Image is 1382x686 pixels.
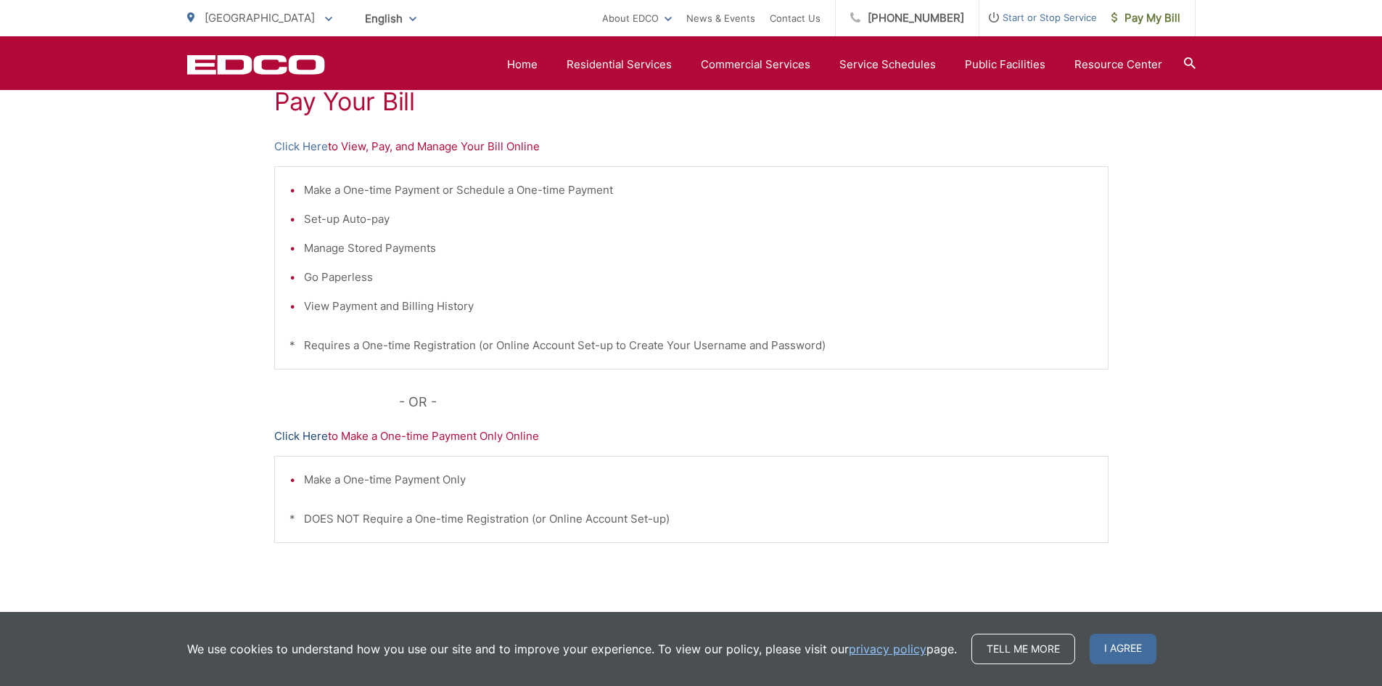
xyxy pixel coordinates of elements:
[354,6,427,31] span: English
[770,9,820,27] a: Contact Us
[274,428,1109,445] p: to Make a One-time Payment Only Online
[602,9,672,27] a: About EDCO
[701,56,810,73] a: Commercial Services
[686,9,755,27] a: News & Events
[567,56,672,73] a: Residential Services
[274,87,1109,116] h1: Pay Your Bill
[304,269,1093,286] li: Go Paperless
[839,56,936,73] a: Service Schedules
[289,510,1093,528] p: * DOES NOT Require a One-time Registration (or Online Account Set-up)
[304,298,1093,315] li: View Payment and Billing History
[205,11,315,25] span: [GEOGRAPHIC_DATA]
[187,54,325,75] a: EDCD logo. Return to the homepage.
[849,640,926,658] a: privacy policy
[399,391,1109,413] p: - OR -
[274,138,328,155] a: Click Here
[971,634,1075,664] a: Tell me more
[1090,634,1156,664] span: I agree
[274,428,328,445] a: Click Here
[965,56,1045,73] a: Public Facilities
[304,211,1093,228] li: Set-up Auto-pay
[274,138,1109,155] p: to View, Pay, and Manage Your Bill Online
[304,240,1093,257] li: Manage Stored Payments
[289,337,1093,354] p: * Requires a One-time Registration (or Online Account Set-up to Create Your Username and Password)
[507,56,538,73] a: Home
[1111,9,1180,27] span: Pay My Bill
[304,471,1093,489] li: Make a One-time Payment Only
[304,181,1093,199] li: Make a One-time Payment or Schedule a One-time Payment
[1074,56,1162,73] a: Resource Center
[187,640,957,658] p: We use cookies to understand how you use our site and to improve your experience. To view our pol...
